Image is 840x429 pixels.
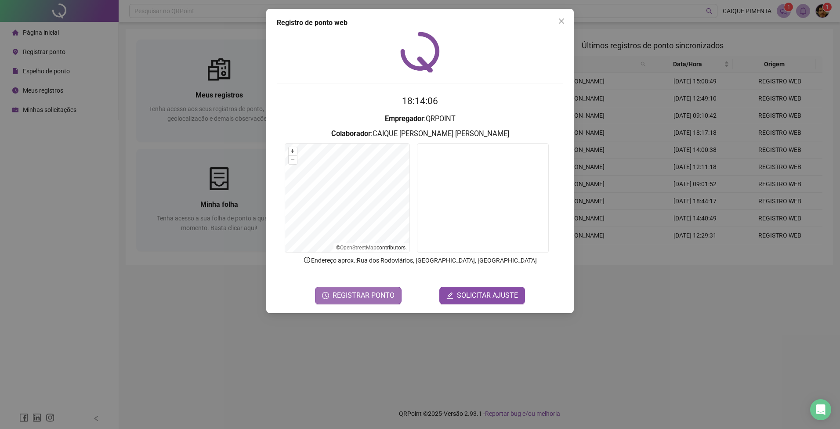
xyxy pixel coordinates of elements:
[402,96,438,106] time: 18:14:06
[400,32,440,72] img: QRPoint
[277,256,563,265] p: Endereço aprox. : Rua dos Rodoviários, [GEOGRAPHIC_DATA], [GEOGRAPHIC_DATA]
[457,290,518,301] span: SOLICITAR AJUSTE
[558,18,565,25] span: close
[333,290,395,301] span: REGISTRAR PONTO
[446,292,453,299] span: edit
[277,18,563,28] div: Registro de ponto web
[277,128,563,140] h3: : CAIQUE [PERSON_NAME] [PERSON_NAME]
[340,245,377,251] a: OpenStreetMap
[322,292,329,299] span: clock-circle
[289,156,297,164] button: –
[439,287,525,304] button: editSOLICITAR AJUSTE
[277,113,563,125] h3: : QRPOINT
[315,287,402,304] button: REGISTRAR PONTO
[331,130,371,138] strong: Colaborador
[336,245,407,251] li: © contributors.
[385,115,424,123] strong: Empregador
[810,399,831,420] div: Open Intercom Messenger
[303,256,311,264] span: info-circle
[554,14,568,28] button: Close
[289,147,297,155] button: +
